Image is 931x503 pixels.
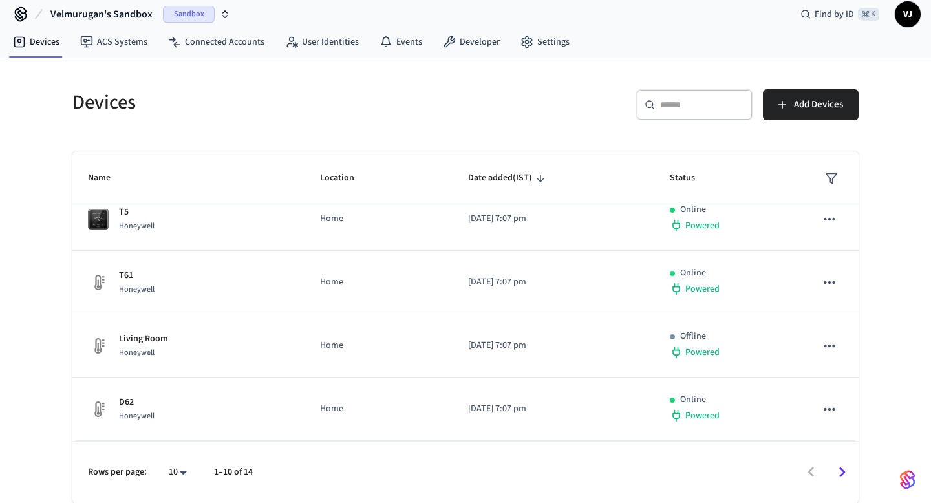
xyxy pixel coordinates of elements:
[468,402,639,416] p: [DATE] 7:07 pm
[815,8,854,21] span: Find by ID
[680,266,706,280] p: Online
[680,330,706,343] p: Offline
[433,30,510,54] a: Developer
[72,89,458,116] h5: Devices
[88,209,109,230] img: honeywell_t5t6
[468,339,639,352] p: [DATE] 7:07 pm
[900,469,915,490] img: SeamLogoGradient.69752ec5.svg
[680,393,706,407] p: Online
[158,30,275,54] a: Connected Accounts
[895,1,921,27] button: VJ
[320,402,437,416] p: Home
[468,168,549,188] span: Date added(IST)
[88,272,109,293] img: thermostat_fallback
[320,275,437,289] p: Home
[320,339,437,352] p: Home
[685,409,720,422] span: Powered
[119,220,155,231] span: Honeywell
[896,3,919,26] span: VJ
[3,30,70,54] a: Devices
[320,212,437,226] p: Home
[119,269,155,283] p: T61
[858,8,879,21] span: ⌘ K
[685,283,720,295] span: Powered
[794,96,843,113] span: Add Devices
[119,284,155,295] span: Honeywell
[670,168,712,188] span: Status
[50,6,153,22] span: Velmurugan's Sandbox
[275,30,369,54] a: User Identities
[214,466,253,479] p: 1–10 of 14
[468,212,639,226] p: [DATE] 7:07 pm
[119,332,168,346] p: Living Room
[88,168,127,188] span: Name
[162,463,193,482] div: 10
[88,466,147,479] p: Rows per page:
[685,219,720,232] span: Powered
[119,411,155,422] span: Honeywell
[88,399,109,420] img: thermostat_fallback
[70,30,158,54] a: ACS Systems
[680,203,706,217] p: Online
[88,336,109,356] img: thermostat_fallback
[119,206,155,219] p: T5
[320,168,371,188] span: Location
[827,457,857,487] button: Go to next page
[163,6,215,23] span: Sandbox
[790,3,890,26] div: Find by ID⌘ K
[763,89,859,120] button: Add Devices
[510,30,580,54] a: Settings
[468,275,639,289] p: [DATE] 7:07 pm
[369,30,433,54] a: Events
[685,346,720,359] span: Powered
[119,396,155,409] p: D62
[119,347,155,358] span: Honeywell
